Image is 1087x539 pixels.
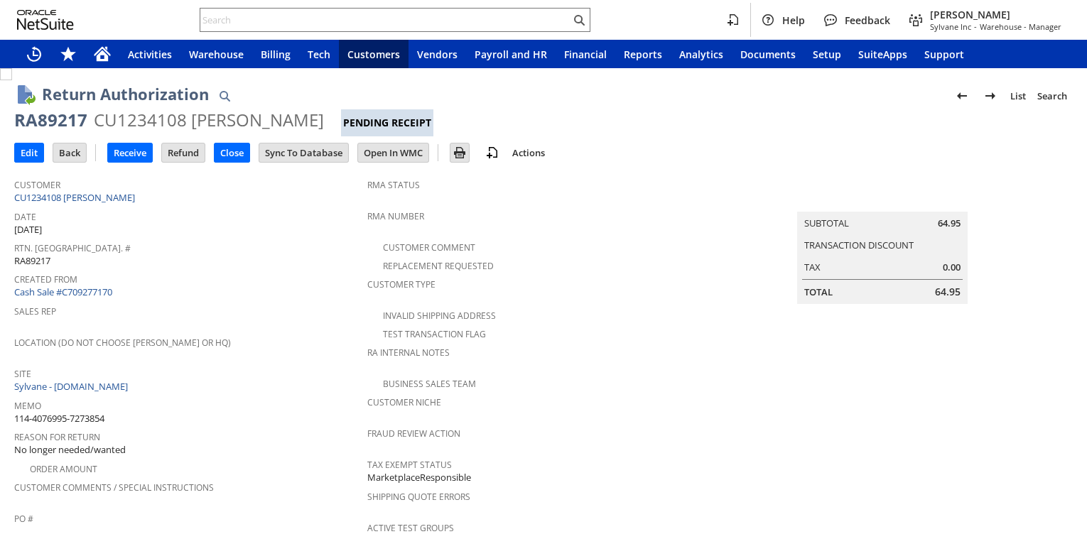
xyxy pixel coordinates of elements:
span: [PERSON_NAME] [930,8,1061,21]
a: Customers [339,40,409,68]
a: Sylvane - [DOMAIN_NAME] [14,380,131,393]
span: No longer needed/wanted [14,443,126,457]
a: Test Transaction Flag [383,328,486,340]
span: 114-4076995-7273854 [14,412,104,425]
a: RMA Status [367,179,420,191]
a: Search [1032,85,1073,107]
span: Activities [128,48,172,61]
a: Reason For Return [14,431,100,443]
a: Created From [14,273,77,285]
a: Site [14,368,31,380]
a: Reports [615,40,671,68]
a: Tax Exempt Status [367,459,452,471]
span: Analytics [679,48,723,61]
a: Customer Niche [367,396,441,408]
img: Previous [953,87,970,104]
a: Order Amount [30,463,97,475]
a: List [1005,85,1032,107]
a: RMA Number [367,210,424,222]
a: Total [804,285,833,298]
span: Customers [347,48,400,61]
span: Tech [308,48,330,61]
a: Support [916,40,973,68]
a: Customer Comments / Special Instructions [14,481,214,494]
span: [DATE] [14,223,42,236]
input: Receive [108,143,152,162]
span: Documents [740,48,796,61]
a: Actions [507,146,551,159]
img: add-record.svg [484,144,501,161]
a: Cash Sale #C709277170 [14,285,112,298]
span: Sylvane Inc [930,21,971,32]
a: SuiteApps [850,40,916,68]
a: Recent Records [17,40,51,68]
a: Sales Rep [14,305,56,317]
a: Activities [119,40,180,68]
div: CU1234108 [PERSON_NAME] [94,109,324,131]
a: Documents [732,40,804,68]
a: RA Internal Notes [367,347,450,359]
a: Location (Do Not Choose [PERSON_NAME] or HQ) [14,337,231,349]
span: Help [782,13,805,27]
img: Quick Find [216,87,233,104]
svg: logo [17,10,74,30]
span: 64.95 [938,217,961,230]
a: Customer Type [367,278,436,290]
span: RA89217 [14,254,50,268]
span: Warehouse - Manager [980,21,1061,32]
a: Tax [804,261,821,273]
a: Active Test Groups [367,522,454,534]
a: Fraud Review Action [367,428,460,440]
span: Payroll and HR [475,48,547,61]
svg: Recent Records [26,45,43,62]
h1: Return Authorization [42,82,209,106]
span: 64.95 [935,285,961,299]
a: Customer [14,179,60,191]
input: Close [215,143,249,162]
input: Edit [15,143,43,162]
span: Billing [261,48,291,61]
a: Shipping Quote Errors [367,491,470,503]
span: SuiteApps [858,48,907,61]
caption: Summary [797,189,968,212]
a: Transaction Discount [804,239,914,251]
span: Support [924,48,964,61]
input: Refund [162,143,205,162]
a: Date [14,211,36,223]
a: Tech [299,40,339,68]
a: Financial [556,40,615,68]
a: Vendors [409,40,466,68]
a: Invalid Shipping Address [383,310,496,322]
img: Next [982,87,999,104]
a: Home [85,40,119,68]
input: Print [450,143,469,162]
span: 0.00 [943,261,961,274]
a: Warehouse [180,40,252,68]
span: Vendors [417,48,458,61]
span: MarketplaceResponsible [367,471,471,484]
a: Business Sales Team [383,378,476,390]
input: Back [53,143,86,162]
a: PO # [14,513,33,525]
span: Warehouse [189,48,244,61]
a: Replacement Requested [383,260,494,272]
a: Payroll and HR [466,40,556,68]
input: Search [200,11,570,28]
a: Subtotal [804,217,849,229]
span: Financial [564,48,607,61]
input: Open In WMC [358,143,428,162]
a: Rtn. [GEOGRAPHIC_DATA]. # [14,242,131,254]
img: Print [451,144,468,161]
span: Reports [624,48,662,61]
input: Sync To Database [259,143,348,162]
span: Feedback [845,13,890,27]
a: CU1234108 [PERSON_NAME] [14,191,139,204]
a: Customer Comment [383,241,475,254]
svg: Home [94,45,111,62]
div: Shortcuts [51,40,85,68]
a: Analytics [671,40,732,68]
svg: Shortcuts [60,45,77,62]
a: Memo [14,400,41,412]
div: Pending Receipt [341,109,433,136]
span: Setup [813,48,841,61]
